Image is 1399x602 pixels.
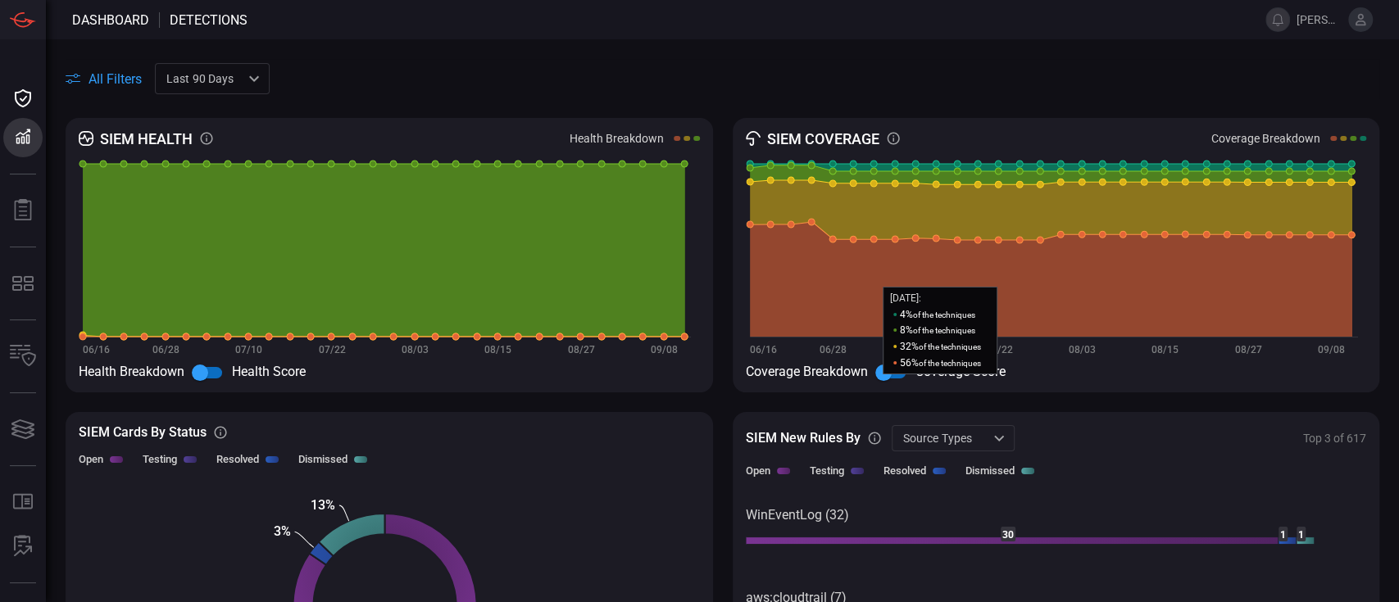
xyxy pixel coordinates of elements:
[166,70,243,87] p: Last 90 days
[746,464,770,477] label: Open
[232,364,306,379] span: Health Score
[1002,529,1014,541] text: 30
[3,118,43,157] button: Detections
[1297,13,1342,26] span: [PERSON_NAME][EMAIL_ADDRESS][DOMAIN_NAME]
[311,497,335,513] text: 13%
[79,424,207,440] h3: SIEM Cards by Status
[235,344,262,355] text: 07/10
[143,453,177,465] label: Testing
[79,453,103,465] label: Open
[883,464,926,477] label: Resolved
[1151,344,1179,355] text: 08/15
[651,344,678,355] text: 09/08
[819,344,846,355] text: 06/28
[746,430,861,446] h3: SIEM New Rules by
[746,364,868,379] span: Coverage Breakdown
[1303,432,1366,445] div: Top 3 of 617
[749,344,776,355] text: 06/16
[3,79,43,118] button: Dashboard
[89,71,142,87] span: All Filters
[484,344,511,355] text: 08/15
[79,364,184,379] span: Health Breakdown
[216,453,259,465] label: Resolved
[746,507,849,523] text: WinEventLog (32)
[3,482,43,522] button: Rule Catalog
[903,430,988,446] p: source types
[567,344,594,355] text: 08/27
[1298,529,1304,541] text: 1
[170,12,248,28] span: Detections
[3,191,43,230] button: Reports
[72,12,149,28] span: Dashboard
[810,464,844,477] label: Testing
[570,132,664,145] label: Health Breakdown
[152,344,179,355] text: 06/28
[1280,529,1286,541] text: 1
[100,130,193,147] h3: SIEM Health
[83,344,110,355] text: 06/16
[1317,344,1344,355] text: 09/08
[915,364,1006,379] span: Coverage Score
[274,523,291,539] text: 3%
[3,337,43,376] button: Inventory
[965,464,1015,477] label: Dismissed
[402,344,429,355] text: 08/03
[1211,132,1320,145] label: Coverage Breakdown
[3,410,43,449] button: Cards
[902,344,929,355] text: 07/10
[318,344,345,355] text: 07/22
[3,527,43,566] button: ALERT ANALYSIS
[767,130,879,147] h3: SIEM Coverage
[1068,344,1095,355] text: 08/03
[66,71,142,87] button: All Filters
[1234,344,1261,355] text: 08/27
[3,264,43,303] button: MITRE - Detection Posture
[985,344,1012,355] text: 07/22
[298,453,347,465] label: Dismissed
